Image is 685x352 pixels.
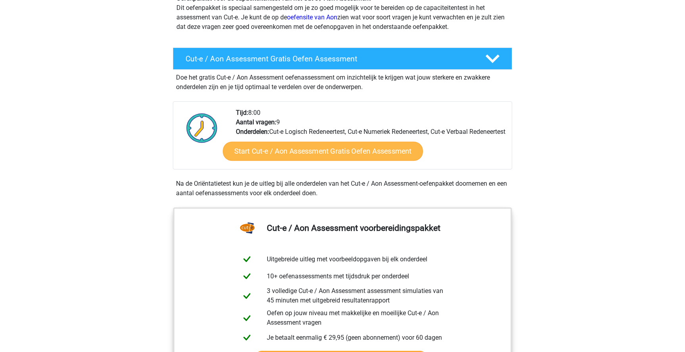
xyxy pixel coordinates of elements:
div: Na de Oriëntatietest kun je de uitleg bij alle onderdelen van het Cut-e / Aon Assessment-oefenpak... [173,179,512,198]
img: Klok [182,108,222,148]
a: Start Cut-e / Aon Assessment Gratis Oefen Assessment [223,142,423,161]
b: Onderdelen: [236,128,269,135]
div: Doe het gratis Cut-e / Aon Assessment oefenassessment om inzichtelijk te krijgen wat jouw sterker... [173,70,512,92]
b: Tijd: [236,109,248,116]
div: 8:00 9 Cut-e Logisch Redeneertest, Cut-e Numeriek Redeneertest, Cut-e Verbaal Redeneertest [230,108,511,169]
h4: Cut-e / Aon Assessment Gratis Oefen Assessment [186,54,473,63]
b: Aantal vragen: [236,118,276,126]
a: oefensite van Aon [287,13,337,21]
a: Cut-e / Aon Assessment Gratis Oefen Assessment [170,48,515,70]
